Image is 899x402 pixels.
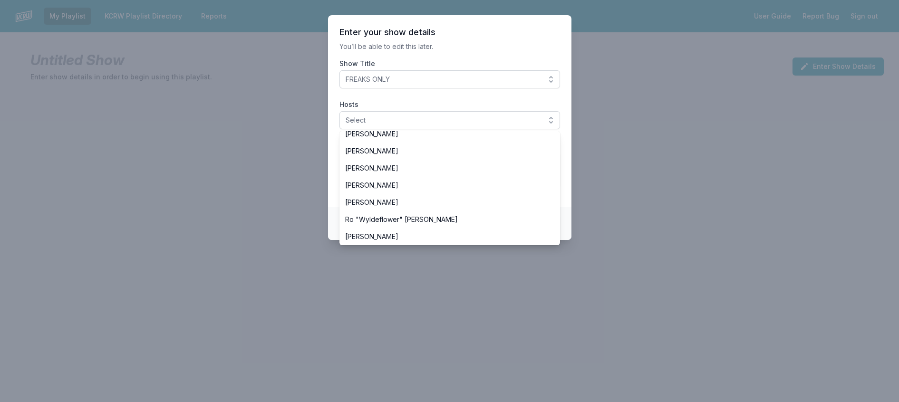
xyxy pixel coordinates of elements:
[345,215,543,224] span: Ro "Wyldeflower" [PERSON_NAME]
[346,115,541,125] span: Select
[339,59,560,68] label: Show Title
[345,129,543,139] span: [PERSON_NAME]
[345,163,543,173] span: [PERSON_NAME]
[339,100,560,109] label: Hosts
[339,70,560,88] button: FREAKS ONLY
[345,198,543,207] span: [PERSON_NAME]
[339,27,560,38] header: Enter your show details
[339,111,560,129] button: Select
[345,181,543,190] span: [PERSON_NAME]
[346,75,541,84] span: FREAKS ONLY
[339,42,560,51] p: You’ll be able to edit this later.
[345,232,543,241] span: [PERSON_NAME]
[345,146,543,156] span: [PERSON_NAME]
